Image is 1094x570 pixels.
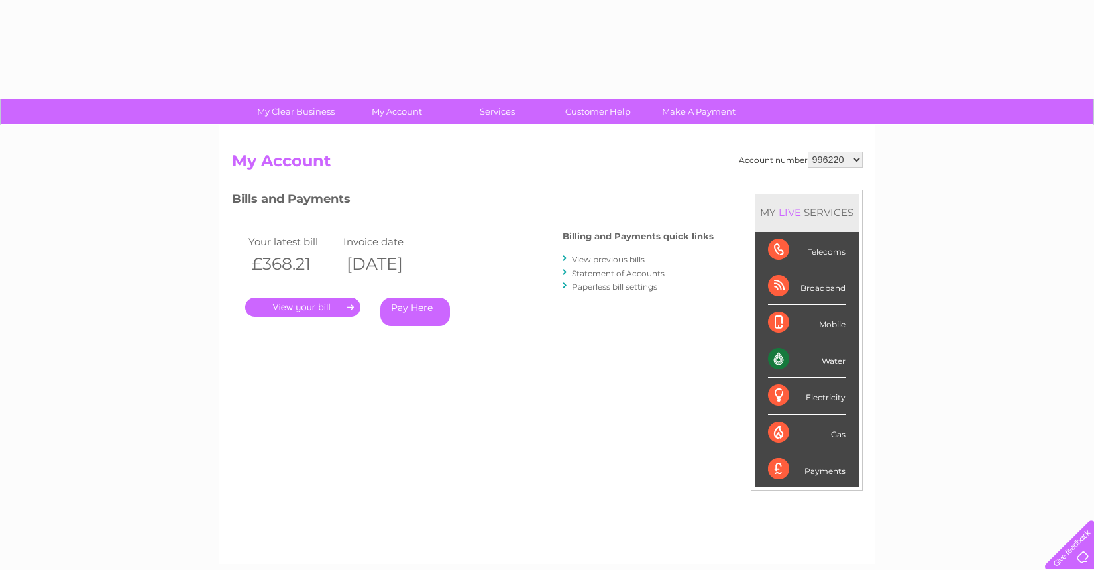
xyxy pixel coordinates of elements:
[232,152,863,177] h2: My Account
[342,99,451,124] a: My Account
[245,298,360,317] a: .
[768,268,846,305] div: Broadband
[768,415,846,451] div: Gas
[644,99,753,124] a: Make A Payment
[245,233,341,251] td: Your latest bill
[739,152,863,168] div: Account number
[241,99,351,124] a: My Clear Business
[380,298,450,326] a: Pay Here
[768,378,846,414] div: Electricity
[768,305,846,341] div: Mobile
[776,206,804,219] div: LIVE
[755,194,859,231] div: MY SERVICES
[768,232,846,268] div: Telecoms
[340,251,435,278] th: [DATE]
[572,255,645,264] a: View previous bills
[340,233,435,251] td: Invoice date
[563,231,714,241] h4: Billing and Payments quick links
[768,451,846,487] div: Payments
[232,190,714,213] h3: Bills and Payments
[443,99,552,124] a: Services
[572,268,665,278] a: Statement of Accounts
[768,341,846,378] div: Water
[245,251,341,278] th: £368.21
[543,99,653,124] a: Customer Help
[572,282,657,292] a: Paperless bill settings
